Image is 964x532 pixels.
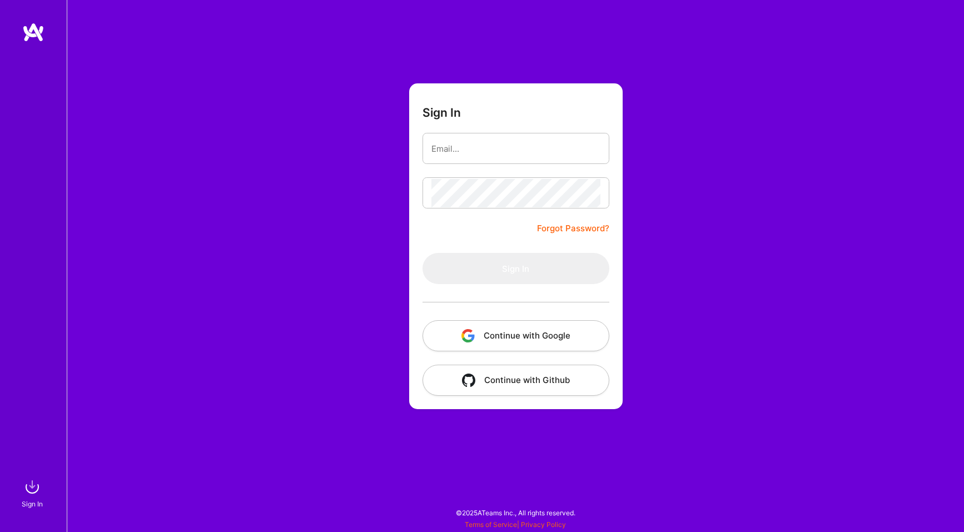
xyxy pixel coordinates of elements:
[22,498,43,510] div: Sign In
[462,374,475,387] img: icon
[431,135,600,163] input: Email...
[465,520,517,529] a: Terms of Service
[461,329,475,342] img: icon
[423,253,609,284] button: Sign In
[423,106,461,120] h3: Sign In
[67,499,964,526] div: © 2025 ATeams Inc., All rights reserved.
[22,22,44,42] img: logo
[423,320,609,351] button: Continue with Google
[537,222,609,235] a: Forgot Password?
[423,365,609,396] button: Continue with Github
[521,520,566,529] a: Privacy Policy
[23,476,43,510] a: sign inSign In
[465,520,566,529] span: |
[21,476,43,498] img: sign in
